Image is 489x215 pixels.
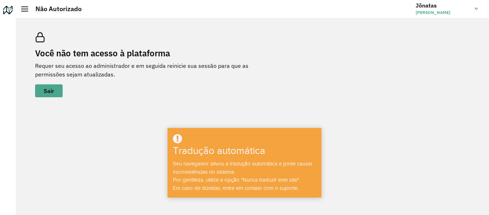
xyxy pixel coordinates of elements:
font: Você não tem acesso à plataforma [35,47,170,59]
font: Não Autorizado [35,5,82,13]
font: Em caso de dúvidas, entre em contato com o suporte. [173,185,299,191]
font: [PERSON_NAME] [416,10,450,15]
button: botão [35,84,63,97]
font: Tradução automática [173,145,265,156]
font: Seu navegador ativou a tradução automática e pode causar inconsistências no sistema. [173,161,313,175]
font: Sair [44,87,54,94]
font: Requer seu acesso ao administrador e em seguida reinicie sua sessão para que as permissões sejam ... [35,62,248,78]
font: Jônatas [416,2,437,9]
font: Por gentileza, utilize a opção "Nunca traduzir este site". [173,177,300,183]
